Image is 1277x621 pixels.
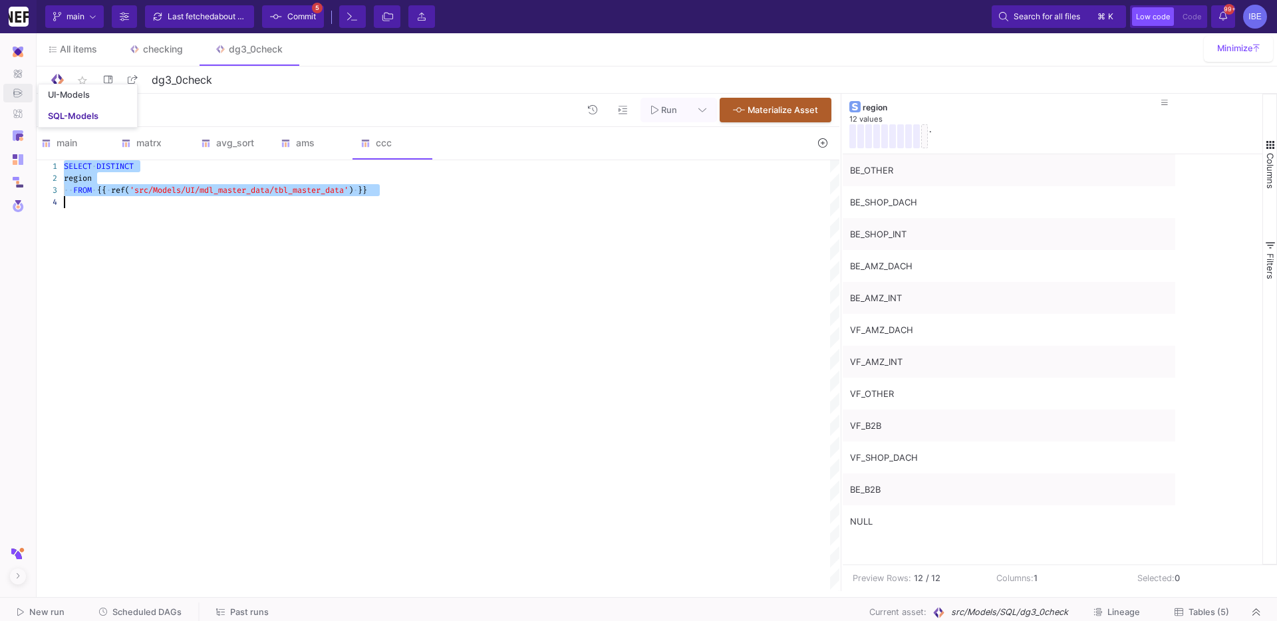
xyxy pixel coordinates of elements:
[1243,5,1267,29] div: IBE
[287,7,316,27] span: Commit
[60,44,97,55] span: All items
[1179,7,1205,26] button: Code
[360,138,370,148] img: SQL-Model type child icon
[129,44,140,55] img: Tab icon
[1175,573,1180,583] b: 0
[33,172,57,184] div: 2
[49,72,66,88] img: Logo
[111,185,130,195] span: ref(
[262,5,324,28] button: Commit
[201,138,265,148] div: avg_sort
[914,572,923,584] b: 12
[64,173,92,184] span: region
[3,149,33,170] a: Navigation icon
[1107,607,1140,617] span: Lineage
[215,44,226,55] img: Tab icon
[13,47,23,57] img: Navigation icon
[850,187,1168,218] div: BE_SHOP_DACH
[1189,607,1229,617] span: Tables (5)
[929,124,931,148] div: .
[850,219,1168,250] div: BE_SHOP_INT
[3,104,33,122] a: Navigation icon
[3,125,33,146] a: Navigation icon
[281,138,345,148] div: ams
[11,539,25,568] img: y42-short-logo.svg
[229,44,283,55] div: dg3_0check
[13,68,23,79] img: Navigation icon
[849,114,1169,124] div: 12 values
[145,5,254,28] button: Last fetchedabout 4 hours ago
[358,185,367,195] span: }}
[33,160,57,172] div: 1
[13,154,23,165] img: Navigation icon
[3,41,33,62] mat-expansion-panel-header: Navigation icon
[64,184,73,196] span: ··
[13,108,23,119] img: Navigation icon
[64,196,65,208] textarea: Editor content;Press Alt+F1 for Accessibility Options.
[1224,4,1234,15] span: 99+
[850,155,1168,186] div: BE_OTHER
[48,90,90,100] div: UI-Models
[13,88,23,98] img: Navigation icon
[41,138,51,148] img: SQL-Model type child icon
[1132,7,1174,26] button: Low code
[992,5,1126,28] button: Search for all files⌘k
[97,185,106,195] span: {{
[9,7,29,27] img: YZ4Yr8zUCx6JYM5gIgaTIQYeTXdcwQjnYC8iZtTV.png
[1265,253,1276,279] span: Filters
[3,62,33,124] div: Navigation icon
[13,130,23,141] img: Navigation icon
[353,184,358,196] span: ·
[360,138,424,148] div: ccc
[850,506,1168,537] div: NULL
[349,185,353,195] span: )
[951,606,1068,618] span: src/Models/SQL/dg3_0check
[201,138,211,148] img: SQL-Model type child icon
[1183,12,1201,21] span: Code
[214,11,281,21] span: about 4 hours ago
[640,98,688,122] button: Run
[850,283,1168,314] div: BE_AMZ_INT
[926,572,940,584] b: / 12
[96,161,134,172] span: DISTINCT
[1014,7,1080,27] span: Search for all files
[13,200,24,212] img: Navigation icon
[3,64,33,82] a: Navigation icon
[1265,153,1276,189] span: Columns
[850,346,1168,378] div: VF_AMZ_INT
[1097,9,1105,25] span: ⌘
[850,410,1168,441] div: VF_B2B
[869,606,926,618] span: Current asset:
[112,607,182,617] span: Scheduled DAGs
[39,84,137,106] a: UI-Models
[3,195,33,217] a: Navigation icon
[986,565,1128,591] td: Columns:
[33,196,57,208] div: 4
[74,72,90,88] mat-icon: star_border
[853,572,911,584] div: Preview Rows:
[130,185,349,195] span: 'src/Models/UI/mdl_master_data/tbl_master_data'
[1093,9,1119,25] button: ⌘k
[92,160,96,172] span: ·
[106,184,111,196] span: ·
[3,172,33,193] a: Navigation icon
[45,5,104,28] button: main
[33,184,57,196] div: 3
[850,314,1168,346] div: VF_AMZ_DACH
[1034,573,1038,583] b: 1
[661,105,677,115] span: Run
[41,138,105,148] div: main
[64,161,92,172] span: SELECT
[850,378,1168,410] div: VF_OTHER
[748,105,818,115] span: Materialize Asset
[168,7,247,27] div: Last fetched
[281,138,291,148] img: SQL-Model type child icon
[67,7,84,27] span: main
[230,607,269,617] span: Past runs
[121,138,131,148] img: SQL-Model type child icon
[92,184,96,196] span: ·
[121,138,185,148] div: matrx
[932,606,946,620] img: SQL Model
[29,607,65,617] span: New run
[1211,5,1235,28] button: 99+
